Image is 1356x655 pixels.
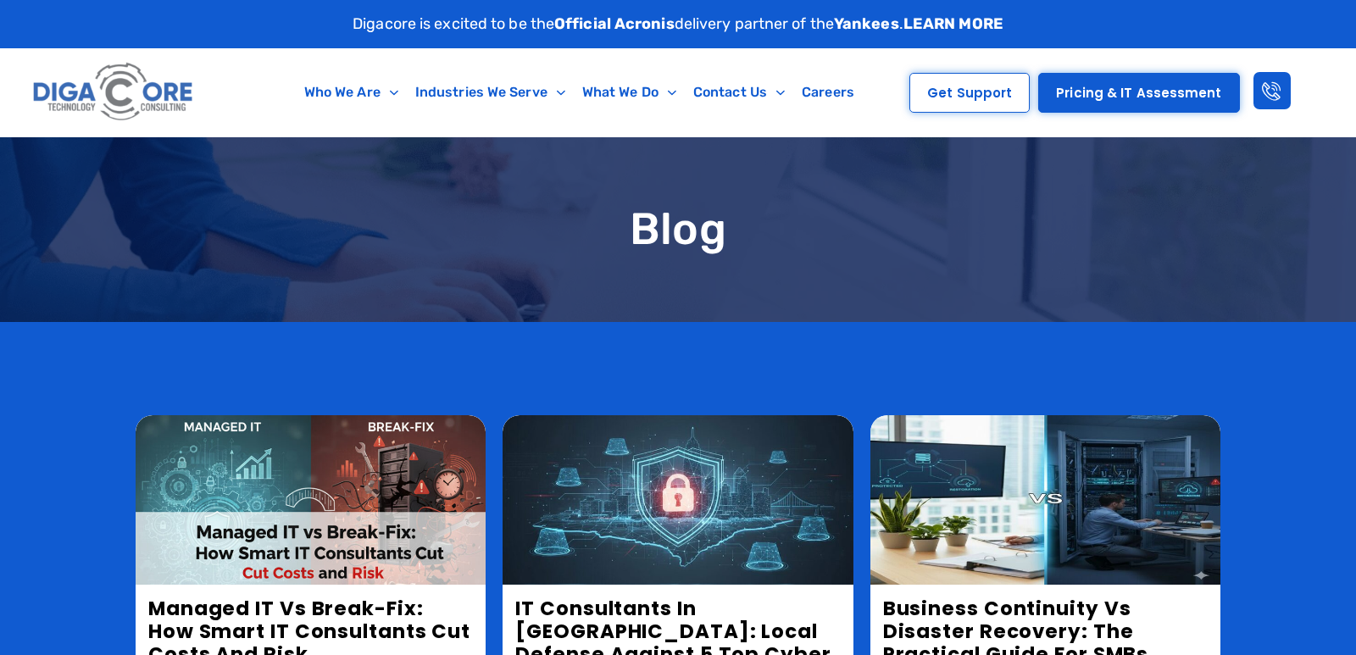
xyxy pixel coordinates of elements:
img: Managed IT vs Break-Fix [136,415,486,585]
strong: Official Acronis [554,14,675,33]
a: Get Support [909,73,1030,113]
a: Industries We Serve [407,73,574,112]
a: LEARN MORE [903,14,1003,33]
strong: Yankees [834,14,899,33]
nav: Menu [270,73,887,112]
p: Digacore is excited to be the delivery partner of the . [353,13,1003,36]
span: Pricing & IT Assessment [1056,86,1221,99]
a: Contact Us [685,73,793,112]
a: What We Do [574,73,685,112]
img: Business Continuity Vs. Disaster Recovery [870,415,1220,585]
h1: Blog [136,205,1220,253]
a: Pricing & IT Assessment [1038,73,1239,113]
a: Careers [793,73,863,112]
a: Who We Are [296,73,407,112]
img: IT Consultants in NJ [503,415,853,585]
span: Get Support [927,86,1012,99]
img: Digacore logo 1 [29,57,198,128]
